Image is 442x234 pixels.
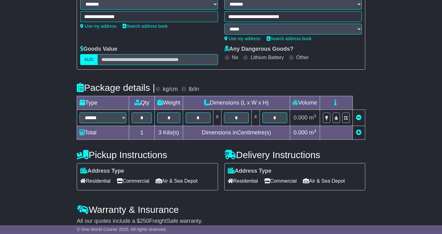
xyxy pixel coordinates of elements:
h4: Delivery Instructions [224,150,365,160]
td: Dimensions (L x W x H) [183,96,290,110]
h4: Package details | [77,82,155,93]
td: x [213,110,221,126]
label: Address Type [228,168,272,175]
span: m [309,115,316,121]
label: Any Dangerous Goods? [224,46,294,53]
span: 3 [158,129,162,136]
span: 250 [140,218,149,224]
label: kg/cm [163,86,178,93]
td: Weight [155,96,183,110]
a: Search address book [267,36,312,41]
label: AUD [80,54,98,65]
h4: Pickup Instructions [77,150,218,160]
a: Use my address [80,24,116,29]
span: m [309,129,316,136]
a: Add new item [356,129,362,136]
label: Other [296,54,309,60]
label: lb/in [189,86,199,93]
sup: 3 [314,114,316,118]
label: Lithium Battery [250,54,284,60]
td: Volume [290,96,320,110]
sup: 3 [314,129,316,133]
span: Commercial [264,176,297,186]
td: x [251,110,260,126]
label: Address Type [80,168,124,175]
span: 0.000 [294,129,308,136]
span: Residential [80,176,110,186]
span: Commercial [117,176,149,186]
a: Search address book [123,24,168,29]
h4: Warranty & Insurance [77,204,365,215]
td: Type [77,96,129,110]
label: Goods Value [80,46,117,53]
td: 1 [129,126,155,140]
td: Total [77,126,129,140]
td: Qty [129,96,155,110]
div: All our quotes include a $ FreightSafe warranty. [77,218,365,225]
label: No [232,54,238,60]
span: Residential [228,176,258,186]
span: Air & Sea Depot [303,176,345,186]
td: Kilo(s) [155,126,183,140]
td: Dimensions in Centimetre(s) [183,126,290,140]
a: Use my address [224,36,260,41]
span: 0.000 [294,115,308,121]
span: © One World Courier 2025. All rights reserved. [77,227,167,232]
span: Air & Sea Depot [156,176,198,186]
a: Remove this item [356,115,362,121]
